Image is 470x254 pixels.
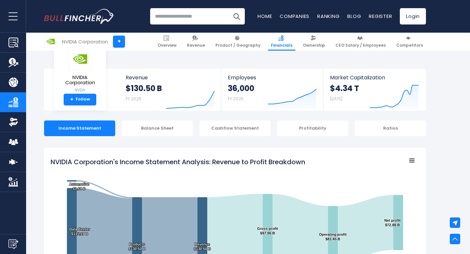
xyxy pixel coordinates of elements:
[113,36,125,48] a: +
[194,242,211,251] text: Revenue $130.50 B
[393,33,426,51] a: Competitors
[277,120,348,136] div: Profitability
[187,43,205,48] span: Revenue
[317,13,339,20] a: Ranking
[384,218,400,227] text: Net profit $72.88 B
[228,83,254,93] strong: 36,000
[126,74,215,81] span: Revenue
[119,69,221,111] a: Revenue $130.50 B FY 2025
[70,97,73,103] strong: +
[228,8,245,24] button: Search
[212,33,263,51] a: Product / Geography
[319,232,347,241] text: Operating profit $81.45 B
[44,9,114,24] a: Go to homepage
[323,69,425,111] a: Market Capitalization $4.34 T [DATE]
[62,38,108,45] div: NVIDIA Corporation
[59,48,101,94] a: NVIDIA Corporation NVDA
[59,75,101,86] span: NVIDIA Corporation
[330,74,419,81] span: Market Capitalization
[228,74,316,81] span: Employees
[184,33,208,51] a: Revenue
[126,83,162,93] strong: $130.50 B
[268,33,295,51] a: Financials
[347,13,361,20] a: Blog
[122,120,193,136] div: Balance Sheet
[59,87,101,93] small: NVDA
[400,8,426,24] a: Login
[221,69,323,111] a: Employees 36,000 FY 2025
[129,242,146,251] text: Products $130.50 B
[396,43,423,48] span: Competitors
[369,13,392,20] a: Register
[271,43,292,48] span: Financials
[44,120,115,136] div: Income Statement
[158,43,177,48] span: Overview
[300,33,328,51] a: Ownership
[44,9,115,24] img: Bullfincher logo
[228,96,243,102] small: FY 2025
[51,157,305,167] tspan: NVIDIA Corporation's Income Statement Analysis: Revenue to Profit Breakdown
[69,48,91,70] img: NVDA logo
[355,120,426,136] div: Ratios
[126,96,141,102] small: FY 2025
[330,83,359,93] strong: $4.34 T
[330,96,342,102] small: [DATE]
[64,94,96,105] a: +Follow
[280,13,309,20] a: Companies
[215,43,260,48] span: Product / Geography
[258,13,272,20] a: Home
[69,182,89,191] text: Automotive $1.69 B
[155,33,180,51] a: Overview
[336,43,386,48] span: CEO Salary / Employees
[8,117,18,127] img: Ownership
[257,227,278,235] text: Gross profit $97.86 B
[70,227,90,236] text: Data Center $115.19 B
[333,33,389,51] a: CEO Salary / Employees
[303,43,325,48] span: Ownership
[44,35,57,48] img: NVDA logo
[199,120,271,136] div: Cashflow Statement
